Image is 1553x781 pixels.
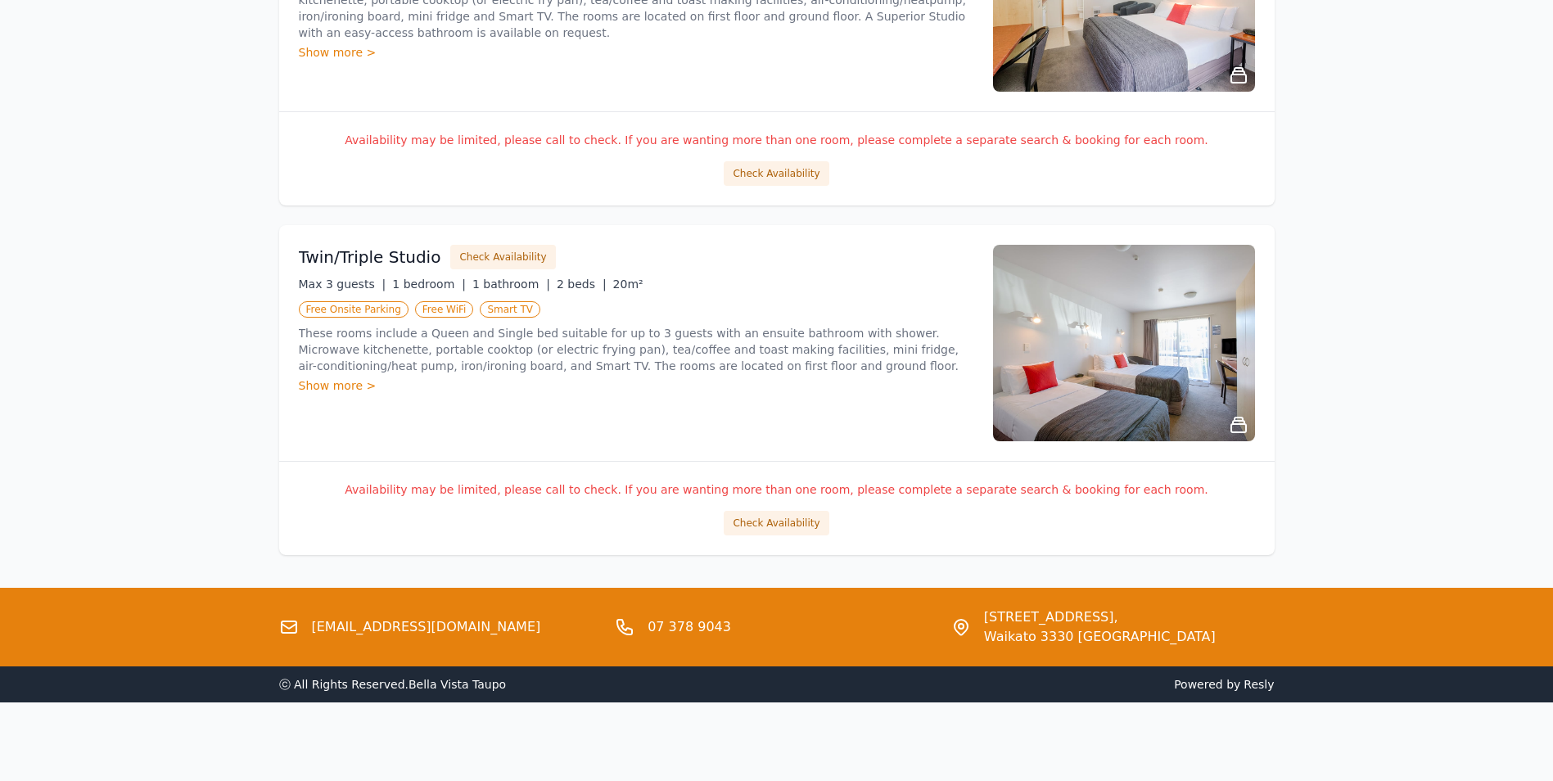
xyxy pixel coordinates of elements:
span: Waikato 3330 [GEOGRAPHIC_DATA] [984,627,1216,647]
p: Availability may be limited, please call to check. If you are wanting more than one room, please ... [299,481,1255,498]
span: Powered by [783,676,1275,693]
button: Check Availability [724,161,828,186]
span: 20m² [613,278,643,291]
span: Max 3 guests | [299,278,386,291]
span: Free Onsite Parking [299,301,409,318]
span: 2 beds | [557,278,607,291]
span: [STREET_ADDRESS], [984,607,1216,627]
button: Check Availability [450,245,555,269]
span: Smart TV [480,301,540,318]
div: Show more > [299,377,973,394]
h3: Twin/Triple Studio [299,246,441,269]
button: Check Availability [724,511,828,535]
p: These rooms include a Queen and Single bed suitable for up to 3 guests with an ensuite bathroom w... [299,325,973,374]
span: 1 bedroom | [392,278,466,291]
a: 07 378 9043 [648,617,731,637]
a: Resly [1244,678,1274,691]
a: [EMAIL_ADDRESS][DOMAIN_NAME] [312,617,541,637]
div: Show more > [299,44,973,61]
span: Free WiFi [415,301,474,318]
span: 1 bathroom | [472,278,550,291]
p: Availability may be limited, please call to check. If you are wanting more than one room, please ... [299,132,1255,148]
span: ⓒ All Rights Reserved. Bella Vista Taupo [279,678,507,691]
